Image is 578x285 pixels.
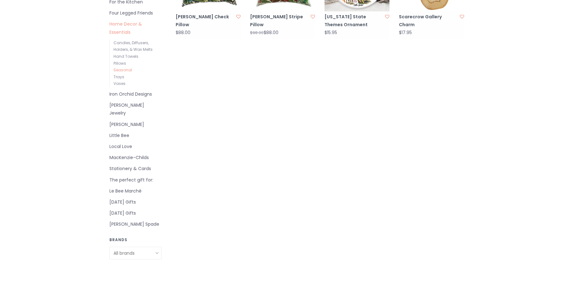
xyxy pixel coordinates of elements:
[109,101,161,117] a: [PERSON_NAME] Jewelry
[114,61,126,66] a: Pillows
[109,165,161,173] a: Stationery & Cards
[236,14,241,20] a: Add to wishlist
[114,67,132,73] a: Seasonal
[109,238,161,242] h3: Brands
[109,90,161,98] a: Iron Orchid Designs
[460,14,464,20] a: Add to wishlist
[109,132,161,140] a: Little Bee
[176,13,234,29] a: [PERSON_NAME] Check Pillow
[114,81,126,86] a: Vases
[109,121,161,128] a: [PERSON_NAME]
[114,40,153,52] a: Candles, Diffusers, Holders, & Wax Melts
[324,30,337,35] div: $15.95
[114,54,138,59] a: Hand Towels
[109,198,161,206] a: [DATE] Gifts
[109,176,161,184] a: The perfect gift for:
[109,154,161,162] a: MacKenzie-Childs
[399,30,412,35] div: $17.95
[324,13,383,29] a: [US_STATE] State Themes Ornament
[311,14,315,20] a: Add to wishlist
[176,30,190,35] div: $88.00
[109,20,161,36] a: Home Decor & Essentials
[399,13,458,29] a: Scarecrow Gallery Charm
[250,30,278,35] div: $88.00
[250,13,309,29] a: [PERSON_NAME] Stripe Pillow
[114,74,124,80] a: Trays
[109,187,161,195] a: Le Bee Marché
[109,220,161,228] a: [PERSON_NAME] Spade
[109,143,161,151] a: Local Love
[109,209,161,217] a: [DATE] Gifts
[385,14,389,20] a: Add to wishlist
[109,9,161,17] a: Four Legged Friends
[250,30,264,35] span: $98.00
